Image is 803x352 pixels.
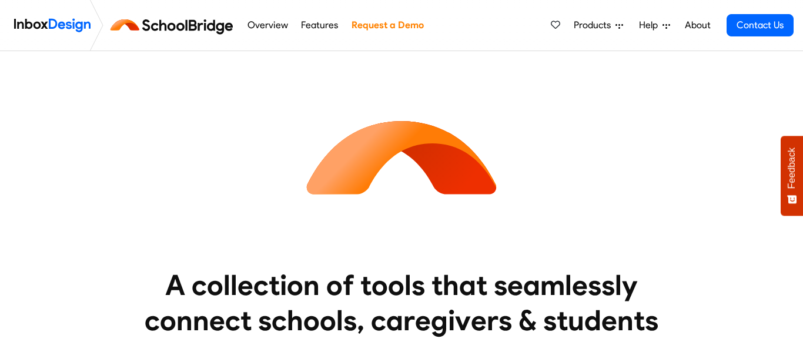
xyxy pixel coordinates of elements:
[296,51,507,263] img: icon_schoolbridge.svg
[244,14,291,37] a: Overview
[348,14,427,37] a: Request a Demo
[787,147,797,189] span: Feedback
[727,14,794,36] a: Contact Us
[781,136,803,216] button: Feedback - Show survey
[108,11,240,39] img: schoolbridge logo
[122,267,681,338] heading: A collection of tools that seamlessly connect schools, caregivers & students
[574,18,615,32] span: Products
[639,18,663,32] span: Help
[681,14,714,37] a: About
[634,14,675,37] a: Help
[298,14,342,37] a: Features
[569,14,628,37] a: Products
